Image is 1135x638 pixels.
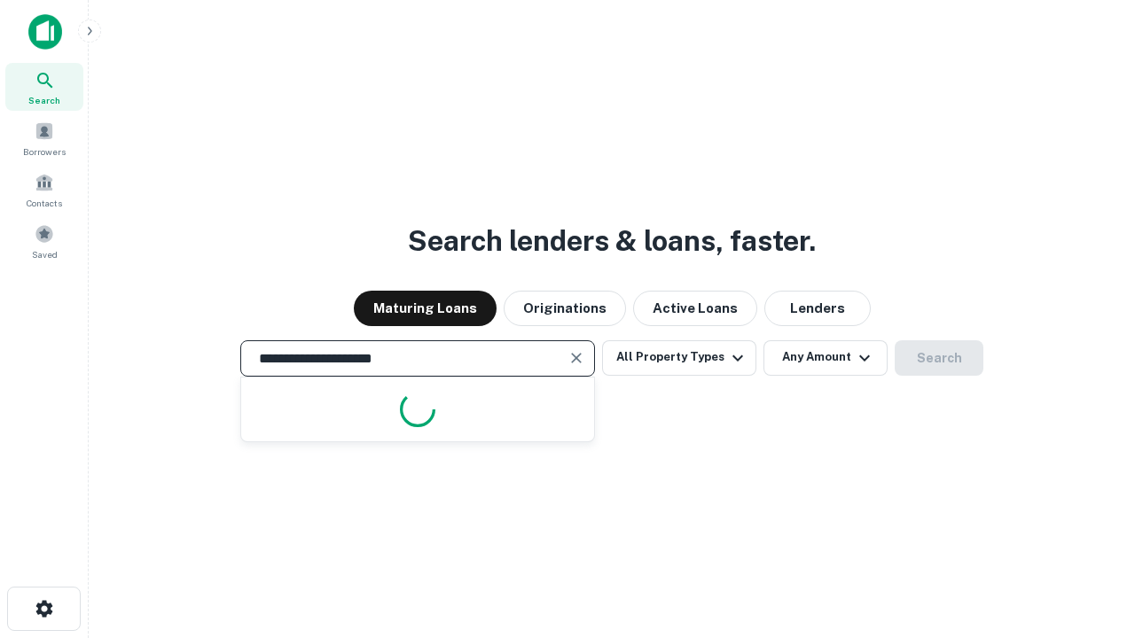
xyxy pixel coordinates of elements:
[5,217,83,265] a: Saved
[408,220,816,262] h3: Search lenders & loans, faster.
[633,291,757,326] button: Active Loans
[27,196,62,210] span: Contacts
[763,340,888,376] button: Any Amount
[504,291,626,326] button: Originations
[5,63,83,111] a: Search
[354,291,497,326] button: Maturing Loans
[764,291,871,326] button: Lenders
[564,346,589,370] button: Clear
[602,340,756,376] button: All Property Types
[5,114,83,162] a: Borrowers
[28,93,60,107] span: Search
[32,247,58,261] span: Saved
[5,166,83,214] a: Contacts
[23,144,66,159] span: Borrowers
[1046,496,1135,581] iframe: Chat Widget
[28,14,62,50] img: capitalize-icon.png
